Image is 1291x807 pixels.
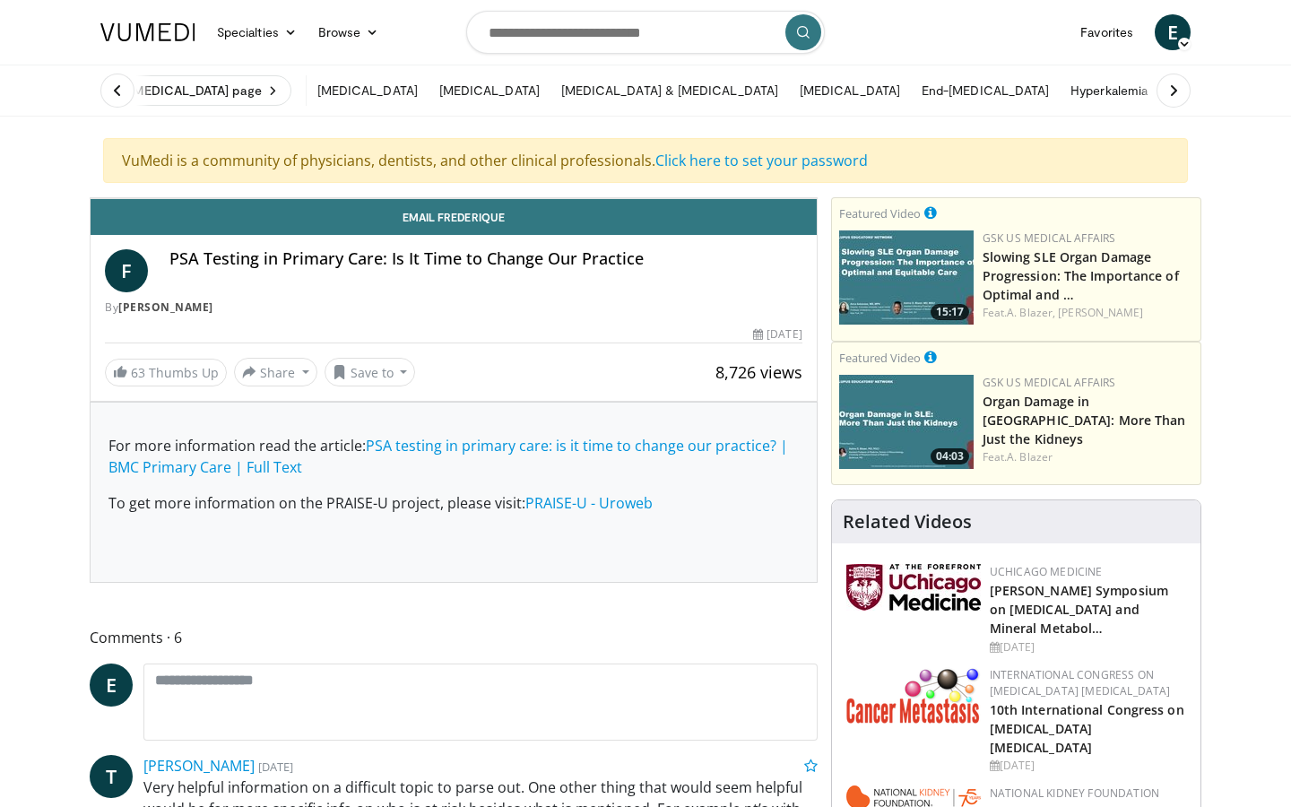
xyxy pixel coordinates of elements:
span: 15:17 [931,304,969,320]
a: Email Frederique [91,199,817,235]
img: VuMedi Logo [100,23,195,41]
a: 10th International Congress on [MEDICAL_DATA] [MEDICAL_DATA] [990,701,1184,756]
div: [DATE] [753,326,801,343]
small: Featured Video [839,205,921,221]
h4: Related Videos [843,511,972,533]
small: Featured Video [839,350,921,366]
span: Comments 6 [90,626,818,649]
a: [MEDICAL_DATA] [307,73,429,108]
span: 63 [131,364,145,381]
a: UChicago Medicine [990,564,1103,579]
img: 6ff8bc22-9509-4454-a4f8-ac79dd3b8976.png.150x105_q85_autocrop_double_scale_upscale_version-0.2.png [846,667,981,724]
a: International Congress on [MEDICAL_DATA] [MEDICAL_DATA] [990,667,1171,699]
a: End-[MEDICAL_DATA] [911,73,1060,108]
div: VuMedi is a community of physicians, dentists, and other clinical professionals. [103,138,1188,183]
div: By [105,299,802,316]
video-js: Video Player [91,198,817,199]
a: [MEDICAL_DATA] [789,73,911,108]
div: Feat. [983,305,1193,321]
a: Click here to set your password [655,151,868,170]
a: GSK US Medical Affairs [983,375,1116,390]
a: A. Blazer, [1007,305,1055,320]
a: [PERSON_NAME] [1058,305,1143,320]
a: Slowing SLE Organ Damage Progression: The Importance of Optimal and … [983,248,1179,303]
a: 15:17 [839,230,974,325]
a: Hyperkalemia [1060,73,1158,108]
a: [PERSON_NAME] [118,299,213,315]
button: Share [234,358,317,386]
a: [PERSON_NAME] [143,756,255,776]
p: For more information read the article: [108,435,799,478]
a: Visit [MEDICAL_DATA] page [90,75,291,106]
small: [DATE] [258,759,293,775]
a: A. Blazer [1007,449,1053,464]
a: [MEDICAL_DATA] [429,73,550,108]
a: National Kidney Foundation [990,785,1159,801]
a: 04:03 [839,375,974,469]
input: Search topics, interventions [466,11,825,54]
div: [DATE] [990,758,1186,774]
a: T [90,755,133,798]
p: To get more information on the PRAISE-U project, please visit: [108,492,799,514]
a: 63 Thumbs Up [105,359,227,386]
img: dff207f3-9236-4a51-a237-9c7125d9f9ab.png.150x105_q85_crop-smart_upscale.jpg [839,230,974,325]
span: 8,726 views [715,361,802,383]
a: Browse [308,14,390,50]
button: Save to [325,358,416,386]
a: E [1155,14,1191,50]
a: Specialties [206,14,308,50]
div: [DATE] [990,639,1186,655]
div: Feat. [983,449,1193,465]
a: [MEDICAL_DATA] & [MEDICAL_DATA] [550,73,789,108]
a: [PERSON_NAME] Symposium on [MEDICAL_DATA] and Mineral Metabol… [990,582,1168,637]
span: 04:03 [931,448,969,464]
img: 5f87bdfb-7fdf-48f0-85f3-b6bcda6427bf.jpg.150x105_q85_autocrop_double_scale_upscale_version-0.2.jpg [846,564,981,611]
a: F [105,249,148,292]
a: E [90,664,133,707]
a: PRAISE-U - Uroweb [525,493,653,513]
h4: PSA Testing in Primary Care: Is It Time to Change Our Practice [169,249,802,269]
a: Organ Damage in [GEOGRAPHIC_DATA]: More Than Just the Kidneys [983,393,1186,447]
img: e91ec583-8f54-4b52-99b4-be941cf021de.png.150x105_q85_crop-smart_upscale.jpg [839,375,974,469]
a: GSK US Medical Affairs [983,230,1116,246]
a: PSA testing in primary care: is it time to change our practice? | BMC Primary Care | Full Text [108,436,788,477]
a: Favorites [1070,14,1144,50]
